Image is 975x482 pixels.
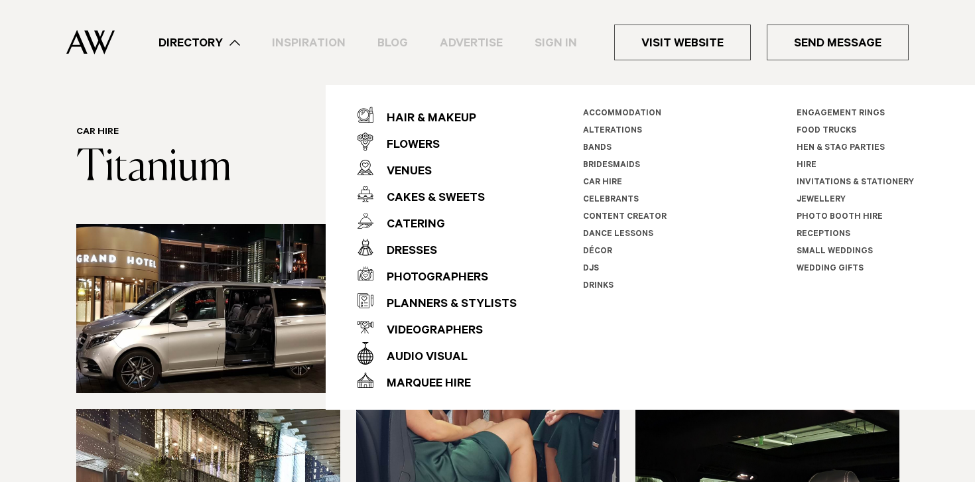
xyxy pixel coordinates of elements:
a: Advertise [424,34,519,52]
a: Dance Lessons [583,230,653,239]
a: Receptions [797,230,850,239]
img: Auckland Weddings Logo [66,30,115,54]
a: Venues [357,154,517,181]
a: Send Message [767,25,909,60]
div: Flowers [373,133,440,159]
a: Directory [143,34,256,52]
a: Videographers [357,314,517,340]
a: Dresses [357,234,517,261]
a: Titanium [76,147,231,190]
a: Bands [583,144,612,153]
div: Videographers [373,318,483,345]
a: Jewellery [797,196,846,205]
a: Inspiration [256,34,361,52]
div: Venues [373,159,432,186]
a: Flowers [357,128,517,154]
div: Photographers [373,265,488,292]
a: Décor [583,247,612,257]
a: Sign In [519,34,593,52]
a: Engagement Rings [797,109,885,119]
a: Drinks [583,282,614,291]
a: Catering [357,208,517,234]
a: Alterations [583,127,642,136]
a: Small Weddings [797,247,873,257]
a: Wedding Gifts [797,265,864,274]
a: Car Hire [583,178,622,188]
a: Blog [361,34,424,52]
a: Visit Website [614,25,751,60]
a: Accommodation [583,109,661,119]
a: Food Trucks [797,127,856,136]
a: Car Hire [76,127,119,138]
a: Cakes & Sweets [357,181,517,208]
div: Marquee Hire [373,371,471,398]
a: Celebrants [583,196,639,205]
a: DJs [583,265,599,274]
div: Cakes & Sweets [373,186,485,212]
a: Hair & Makeup [357,101,517,128]
a: Invitations & Stationery [797,178,914,188]
a: Marquee Hire [357,367,517,393]
a: Planners & Stylists [357,287,517,314]
a: Audio Visual [357,340,517,367]
div: Hair & Makeup [373,106,476,133]
div: Audio Visual [373,345,468,371]
a: Hen & Stag Parties [797,144,885,153]
div: Planners & Stylists [373,292,517,318]
a: Photo Booth Hire [797,213,883,222]
a: Hire [797,161,816,170]
div: Catering [373,212,445,239]
a: Bridesmaids [583,161,640,170]
a: Photographers [357,261,517,287]
a: Content Creator [583,213,667,222]
div: Dresses [373,239,437,265]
